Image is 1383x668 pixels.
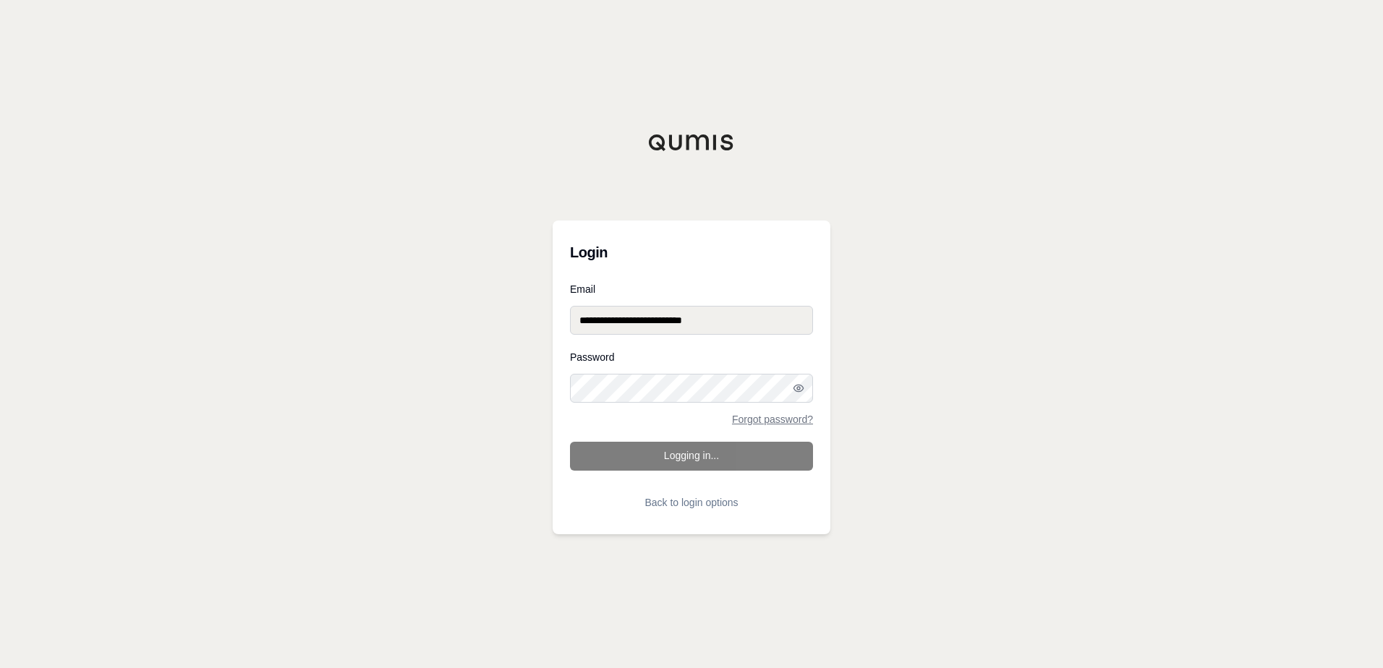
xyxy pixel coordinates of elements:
[570,352,813,362] label: Password
[570,238,813,267] h3: Login
[732,414,813,424] a: Forgot password?
[570,488,813,517] button: Back to login options
[648,134,735,151] img: Qumis
[570,284,813,294] label: Email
